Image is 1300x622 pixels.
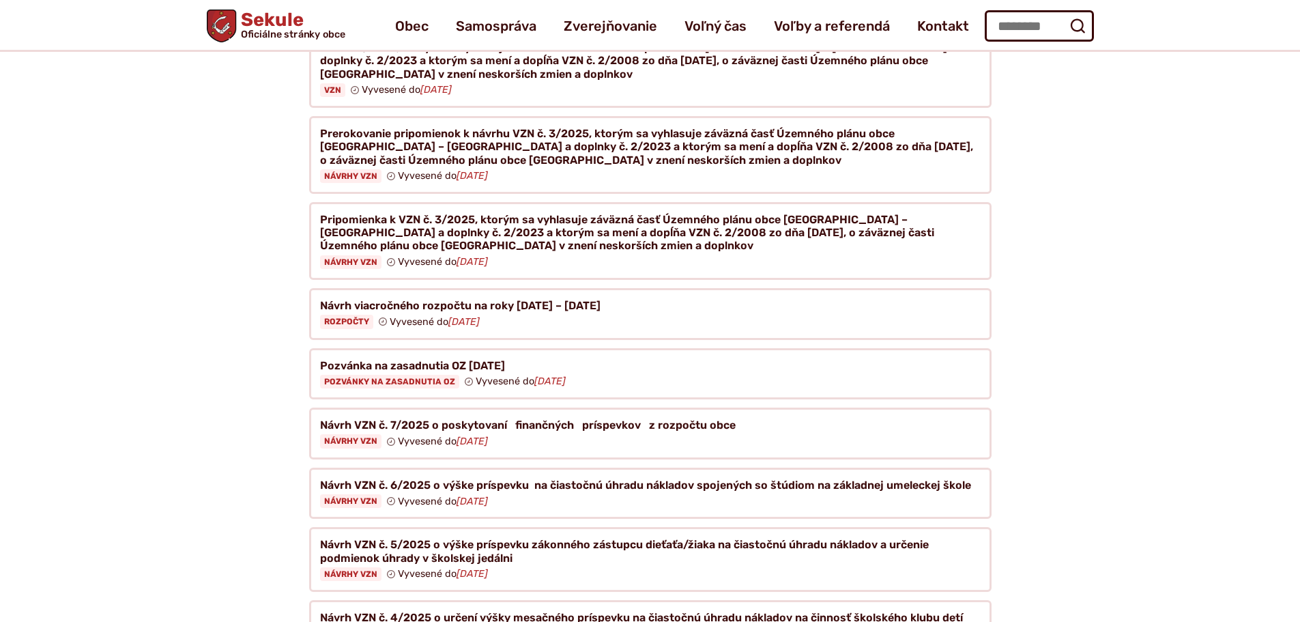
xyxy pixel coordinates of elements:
[395,7,429,45] a: Obec
[917,7,969,45] a: Kontakt
[774,7,890,45] a: Voľby a referendá
[684,7,747,45] a: Voľný čas
[309,348,992,400] a: Pozvánka na zasadnutia OZ [DATE] Pozvánky na zasadnutia OZ Vyvesené do[DATE]
[240,29,345,39] span: Oficiálne stránky obce
[309,30,992,108] a: VZN č. 3/2025, ktorým sa vyhlasuje záväzná časť Územného plánu obce [GEOGRAPHIC_DATA] – [GEOGRAPH...
[456,7,536,45] a: Samospráva
[309,202,992,280] a: Pripomienka k VZN č. 3/2025, ktorým sa vyhlasuje záväzná časť Územného plánu obce [GEOGRAPHIC_DAT...
[309,468,992,520] a: Návrh VZN č. 6/2025 o výške príspevku na čiastočnú úhradu nákladov spojených so štúdiom na základ...
[309,527,992,592] a: Návrh VZN č. 5/2025 o výške príspevku zákonného zástupcu dieťaťa/žiaka na čiastočnú úhradu náklad...
[236,11,345,40] span: Sekule
[207,10,236,42] img: Prejsť na domovskú stránku
[207,10,345,42] a: Logo Sekule, prejsť na domovskú stránku.
[309,288,992,340] a: Návrh viacročného rozpočtu na roky [DATE] – [DATE] Rozpočty Vyvesené do[DATE]
[309,408,992,460] a: Návrh VZN č. 7/2025 o poskytovaní finančných príspevkov z rozpočtu obce Návrhy VZN Vyvesené do[DATE]
[309,116,992,194] a: Prerokovanie pripomienok k návrhu VZN č. 3/2025, ktorým sa vyhlasuje záväzná časť Územného plánu ...
[564,7,657,45] a: Zverejňovanie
